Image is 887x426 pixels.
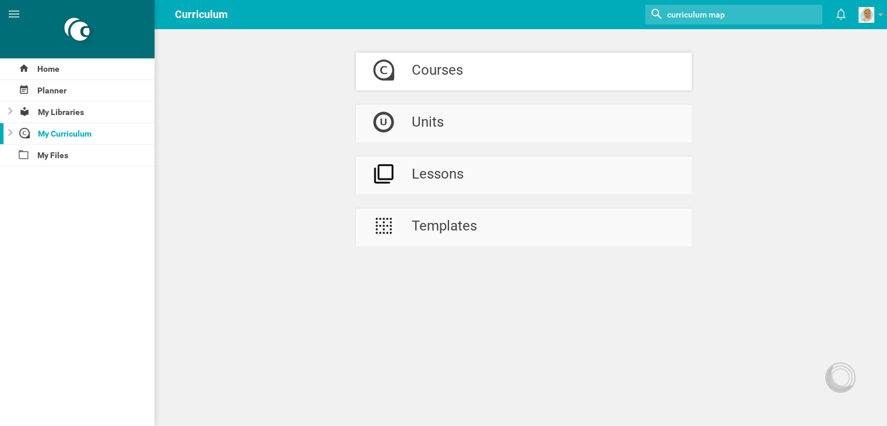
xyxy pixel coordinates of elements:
[356,53,692,90] a: Courses
[356,156,692,194] a: Lessons
[412,104,444,142] div: Units
[16,102,155,123] div: My Libraries
[412,53,463,90] div: Courses
[16,123,155,144] div: My Curriculum
[412,208,477,246] div: Templates
[412,156,464,194] div: Lessons
[356,104,692,142] a: Units
[356,208,692,246] a: Templates
[666,7,772,22] input: Search
[175,8,228,20] span: Curriculum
